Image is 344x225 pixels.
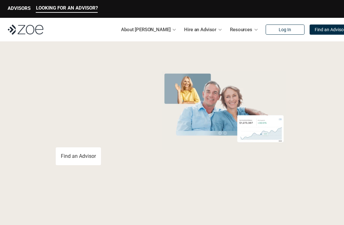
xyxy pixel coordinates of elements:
em: The information in the visuals above is for illustrative purposes only and does not represent an ... [173,153,276,156]
p: Hire an Advisor [184,25,216,34]
a: Log In [266,25,305,35]
p: About [PERSON_NAME] [121,25,170,34]
a: Find an Advisor [56,147,101,165]
p: Grow Your Wealth with a Financial Advisor [56,62,160,114]
p: LOOKING FOR AN ADVISOR? [36,5,98,11]
p: Log In [279,27,291,32]
p: You deserve an advisor you can trust. [PERSON_NAME], hire, and invest with vetted, fiduciary, fin... [56,121,160,140]
p: Find an Advisor [61,153,96,159]
p: ADVISORS [8,5,31,11]
p: Resources [230,25,252,34]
